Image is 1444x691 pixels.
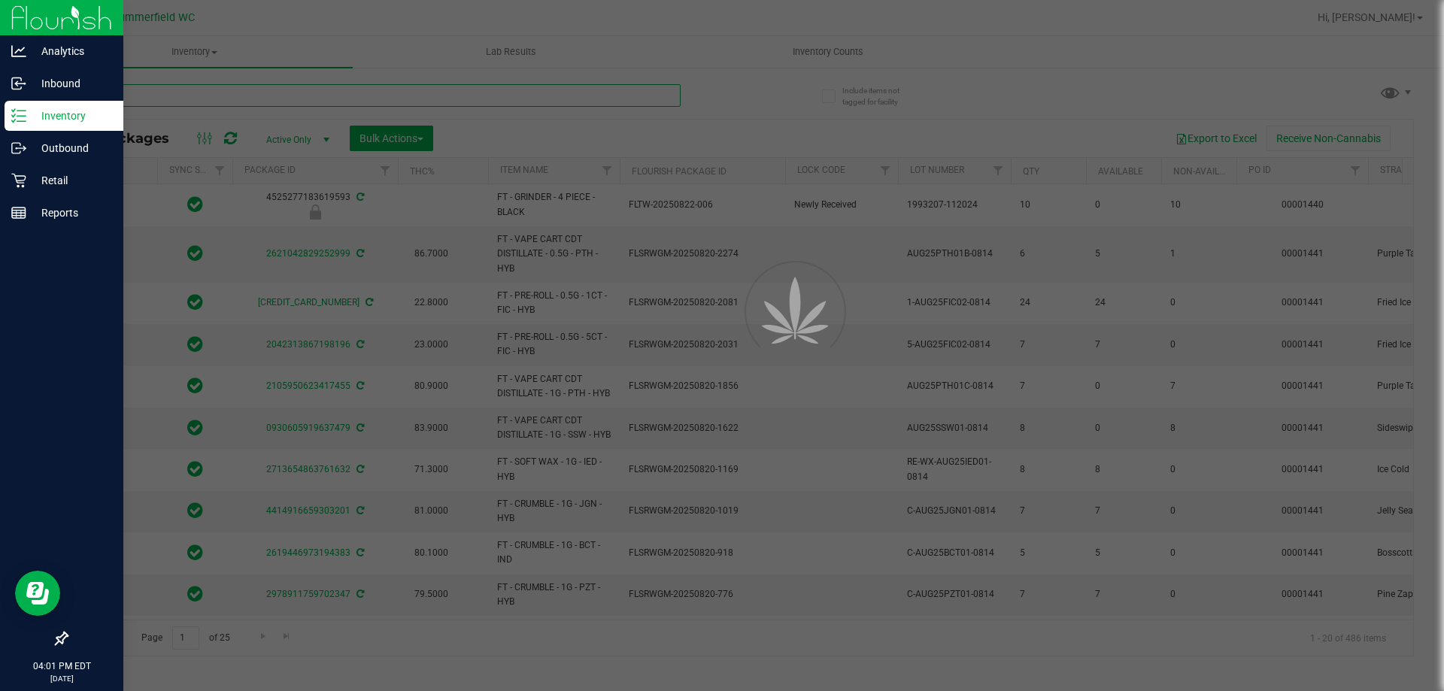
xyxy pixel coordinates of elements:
[11,205,26,220] inline-svg: Reports
[15,571,60,616] iframe: Resource center
[26,42,117,60] p: Analytics
[7,673,117,684] p: [DATE]
[11,108,26,123] inline-svg: Inventory
[26,204,117,222] p: Reports
[26,74,117,92] p: Inbound
[26,171,117,189] p: Retail
[11,173,26,188] inline-svg: Retail
[11,44,26,59] inline-svg: Analytics
[26,139,117,157] p: Outbound
[7,659,117,673] p: 04:01 PM EDT
[11,141,26,156] inline-svg: Outbound
[26,107,117,125] p: Inventory
[11,76,26,91] inline-svg: Inbound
